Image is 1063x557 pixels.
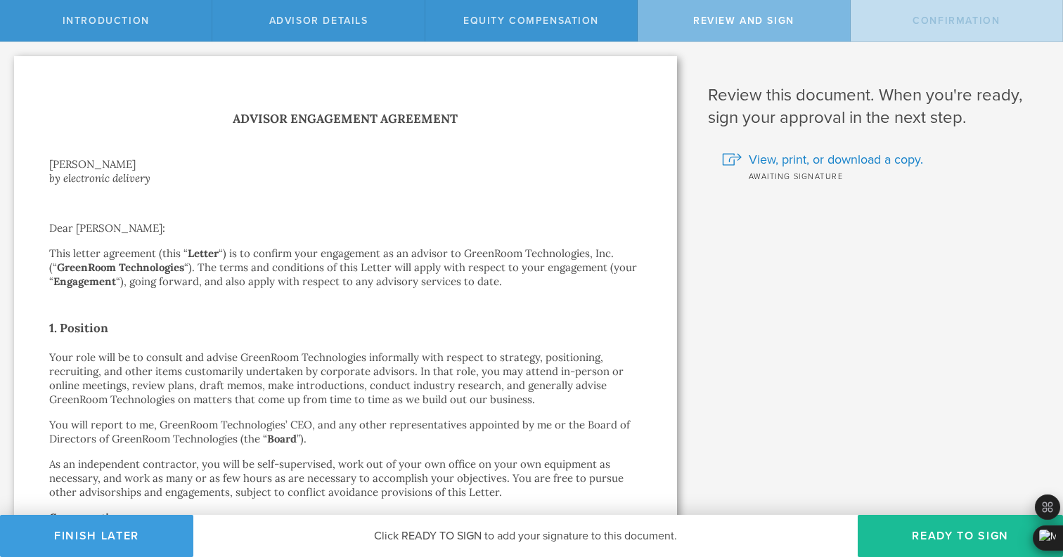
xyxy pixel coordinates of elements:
p: Your role will be to consult and advise GreenRoom Technologies informally with respect to strateg... [49,350,642,407]
h1: Advisor Engagement Agreement [49,109,642,129]
span: Confirmation [913,15,1000,27]
strong: Letter [188,247,219,260]
div: Awaiting signature [722,169,1042,183]
span: Equity Compensation [463,15,599,27]
strong: Board [267,432,297,445]
p: Dear [PERSON_NAME]: [49,221,642,235]
div: [PERSON_NAME] [49,157,642,171]
p: You will report to me, GreenRoom Technologies’ CEO, and any other representatives appointed by me... [49,418,642,446]
span: View, print, or download a copy. [749,150,923,169]
strong: Engagement [53,275,116,288]
div: Click READY TO SIGN to add your signature to this document. [193,515,858,557]
span: Review and Sign [693,15,794,27]
span: Introduction [63,15,150,27]
button: Ready to Sign [858,515,1063,557]
h1: Review this document. When you're ready, sign your approval in the next step. [708,84,1042,129]
p: As an independent contractor, you will be self-supervised, work out of your own office on your ow... [49,457,642,499]
strong: GreenRoom Technologies [57,261,184,274]
h2: 1. Position [49,317,642,339]
strong: Compensation [49,511,122,524]
span: Advisor Details [269,15,368,27]
p: This letter agreement (this “ “) is to confirm your engagement as an advisor to GreenRoom Technol... [49,247,642,289]
i: by electronic delivery [49,171,150,185]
